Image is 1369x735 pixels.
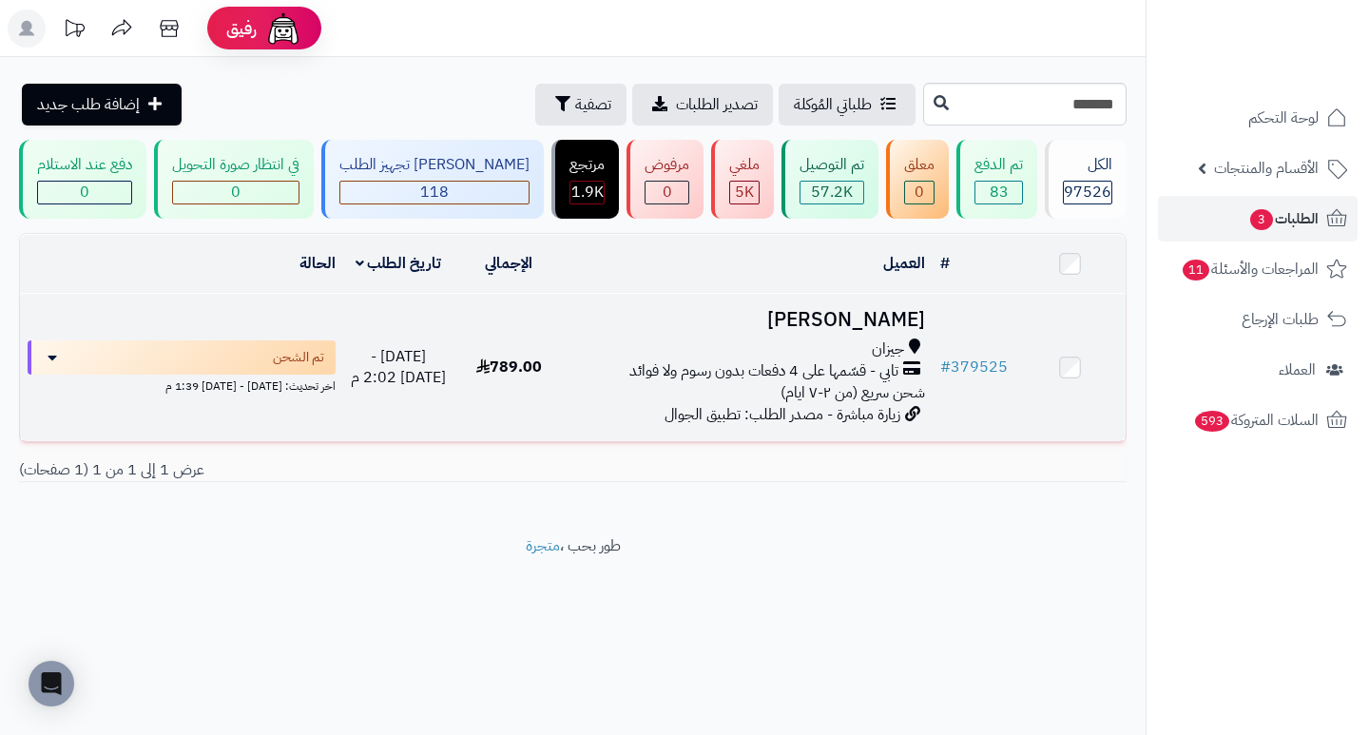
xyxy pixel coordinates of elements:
a: تحديثات المنصة [50,10,98,52]
span: 1.9K [571,181,604,203]
a: [PERSON_NAME] تجهيز الطلب 118 [318,140,548,219]
a: العملاء [1158,347,1358,393]
div: Open Intercom Messenger [29,661,74,706]
div: 118 [340,182,529,203]
div: تم التوصيل [800,154,864,176]
div: [PERSON_NAME] تجهيز الطلب [339,154,530,176]
a: في انتظار صورة التحويل 0 [150,140,318,219]
div: 0 [905,182,934,203]
div: 0 [173,182,299,203]
a: طلباتي المُوكلة [779,84,916,126]
span: 11 [1183,260,1209,280]
a: متجرة [526,534,560,557]
a: الإجمالي [485,252,532,275]
a: لوحة التحكم [1158,95,1358,141]
a: تم الدفع 83 [953,140,1041,219]
div: تم الدفع [974,154,1023,176]
span: 57.2K [811,181,853,203]
a: معلق 0 [882,140,953,219]
span: تصدير الطلبات [676,93,758,116]
a: إضافة طلب جديد [22,84,182,126]
div: مرتجع [569,154,605,176]
a: الكل97526 [1041,140,1130,219]
span: 0 [663,181,672,203]
a: السلات المتروكة593 [1158,397,1358,443]
span: 5K [735,181,754,203]
div: 57224 [800,182,863,203]
span: العملاء [1279,357,1316,383]
span: طلباتي المُوكلة [794,93,872,116]
div: 1856 [570,182,604,203]
span: السلات المتروكة [1193,407,1319,434]
span: # [940,356,951,378]
span: زيارة مباشرة - مصدر الطلب: تطبيق الجوال [665,403,900,426]
div: في انتظار صورة التحويل [172,154,299,176]
div: 0 [38,182,131,203]
span: رفيق [226,17,257,40]
div: الكل [1063,154,1112,176]
span: طلبات الإرجاع [1242,306,1319,333]
span: جيزان [872,338,904,360]
span: شحن سريع (من ٢-٧ ايام) [781,381,925,404]
a: الحالة [299,252,336,275]
span: 83 [990,181,1009,203]
a: مرتجع 1.9K [548,140,623,219]
a: الطلبات3 [1158,196,1358,242]
span: إضافة طلب جديد [37,93,140,116]
a: المراجعات والأسئلة11 [1158,246,1358,292]
a: تصدير الطلبات [632,84,773,126]
span: المراجعات والأسئلة [1181,256,1319,282]
div: 5011 [730,182,759,203]
a: طلبات الإرجاع [1158,297,1358,342]
a: دفع عند الاستلام 0 [15,140,150,219]
div: ملغي [729,154,760,176]
div: دفع عند الاستلام [37,154,132,176]
span: [DATE] - [DATE] 2:02 م [351,345,446,390]
a: ملغي 5K [707,140,778,219]
span: 0 [231,181,241,203]
span: تصفية [575,93,611,116]
div: معلق [904,154,935,176]
span: الأقسام والمنتجات [1214,155,1319,182]
span: 3 [1250,209,1273,230]
a: #379525 [940,356,1008,378]
span: 0 [80,181,89,203]
img: logo-2.png [1240,51,1351,91]
img: ai-face.png [264,10,302,48]
a: العميل [883,252,925,275]
div: 83 [975,182,1022,203]
a: # [940,252,950,275]
span: 789.00 [476,356,542,378]
a: تاريخ الطلب [356,252,442,275]
span: تابي - قسّمها على 4 دفعات بدون رسوم ولا فوائد [629,360,898,382]
a: مرفوض 0 [623,140,707,219]
a: تم التوصيل 57.2K [778,140,882,219]
span: الطلبات [1248,205,1319,232]
div: اخر تحديث: [DATE] - [DATE] 1:39 م [28,375,336,395]
span: 0 [915,181,924,203]
div: 0 [646,182,688,203]
span: تم الشحن [273,348,324,367]
div: عرض 1 إلى 1 من 1 (1 صفحات) [5,459,573,481]
button: تصفية [535,84,627,126]
h3: [PERSON_NAME] [571,309,924,331]
div: مرفوض [645,154,689,176]
span: 593 [1195,411,1229,432]
span: لوحة التحكم [1248,105,1319,131]
span: 97526 [1064,181,1111,203]
span: 118 [420,181,449,203]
